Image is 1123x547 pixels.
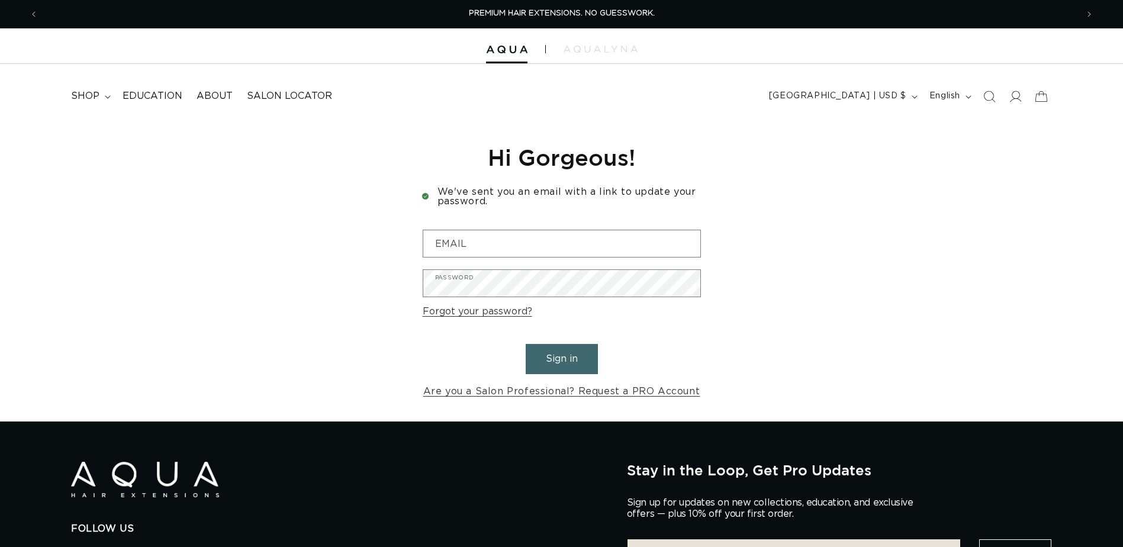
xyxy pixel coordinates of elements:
span: Education [123,90,182,102]
img: Aqua Hair Extensions [71,462,219,498]
img: aqualyna.com [564,46,638,53]
button: [GEOGRAPHIC_DATA] | USD $ [762,85,922,108]
a: Education [115,83,189,110]
span: shop [71,90,99,102]
a: Are you a Salon Professional? Request a PRO Account [423,383,700,400]
h1: Hi Gorgeous! [423,143,701,172]
h2: Follow Us [71,523,609,535]
h2: Stay in the Loop, Get Pro Updates [627,462,1052,478]
a: Forgot your password? [423,303,532,320]
span: English [929,90,960,102]
summary: shop [64,83,115,110]
p: Sign up for updates on new collections, education, and exclusive offers — plus 10% off your first... [627,497,923,520]
span: About [197,90,233,102]
button: Sign in [526,344,598,374]
span: [GEOGRAPHIC_DATA] | USD $ [769,90,906,102]
a: Salon Locator [240,83,339,110]
button: English [922,85,976,108]
h3: We've sent you an email with a link to update your password. [423,187,701,206]
span: Salon Locator [247,90,332,102]
img: Aqua Hair Extensions [486,46,527,54]
input: Email [423,230,700,257]
a: About [189,83,240,110]
summary: Search [976,83,1002,110]
button: Next announcement [1076,3,1102,25]
button: Previous announcement [21,3,47,25]
span: PREMIUM HAIR EXTENSIONS. NO GUESSWORK. [469,9,655,17]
